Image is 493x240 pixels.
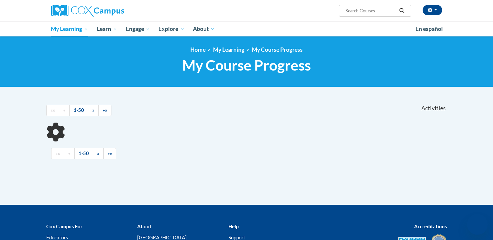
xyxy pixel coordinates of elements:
[103,148,116,159] a: End
[411,22,447,36] a: En español
[51,5,175,17] a: Cox Campus
[98,105,111,116] a: End
[74,148,93,159] a: 1-50
[182,57,311,74] span: My Course Progress
[51,5,124,17] img: Cox Campus
[190,46,206,53] a: Home
[189,21,219,36] a: About
[345,7,397,15] input: Search Courses
[51,148,64,159] a: Begining
[126,25,150,33] span: Engage
[423,5,442,15] button: Account Settings
[93,148,104,159] a: Next
[103,107,107,113] span: »»
[122,21,154,36] a: Engage
[51,107,55,113] span: ««
[415,25,443,32] span: En español
[59,105,70,116] a: Previous
[154,21,189,36] a: Explore
[252,46,303,53] a: My Course Progress
[228,223,239,229] b: Help
[88,105,99,116] a: Next
[64,148,75,159] a: Previous
[69,105,88,116] a: 1-50
[47,21,93,36] a: My Learning
[421,105,446,112] span: Activities
[158,25,184,33] span: Explore
[93,21,122,36] a: Learn
[41,21,452,36] div: Main menu
[51,25,88,33] span: My Learning
[97,151,99,156] span: »
[46,223,82,229] b: Cox Campus For
[108,151,112,156] span: »»
[55,151,60,156] span: ««
[68,151,70,156] span: «
[467,214,488,235] iframe: Button to launch messaging window
[397,7,407,15] button: Search
[92,107,94,113] span: »
[63,107,65,113] span: «
[213,46,244,53] a: My Learning
[46,105,59,116] a: Begining
[137,223,152,229] b: About
[97,25,117,33] span: Learn
[193,25,215,33] span: About
[414,223,447,229] b: Accreditations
